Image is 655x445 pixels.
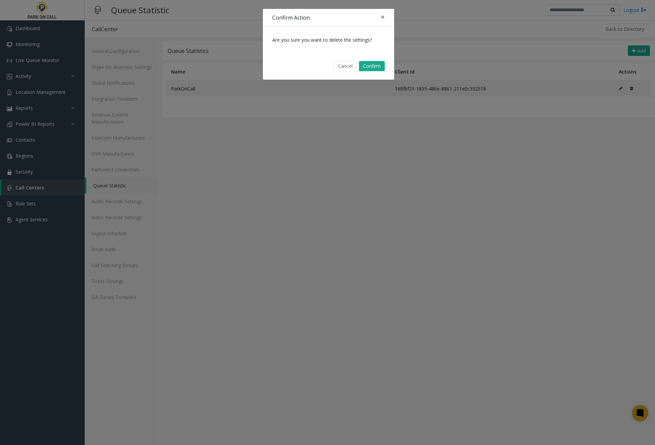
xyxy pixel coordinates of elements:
button: Close [376,9,389,25]
button: Cancel [334,61,357,71]
button: Confirm [359,61,385,71]
h4: Confirm Action [272,14,310,22]
span: × [381,12,385,22]
div: Are you sure you want to delete the settings? [263,27,394,53]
